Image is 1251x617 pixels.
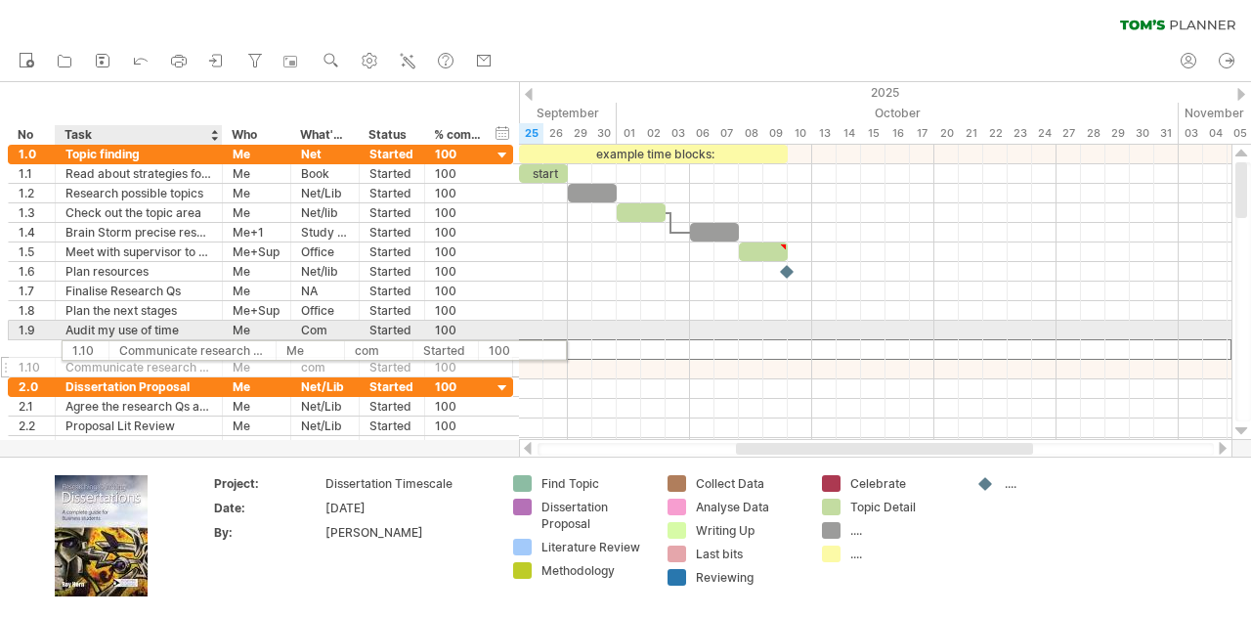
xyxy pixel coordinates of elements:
[233,184,280,202] div: Me
[233,321,280,339] div: Me
[435,358,482,376] div: 100
[850,522,957,539] div: ....
[233,164,280,183] div: Me
[435,397,482,416] div: 100
[435,417,482,435] div: 100
[233,242,280,261] div: Me+Sup
[959,123,983,144] div: Tuesday, 21 October 2025
[232,125,280,145] div: Who
[435,321,482,339] div: 100
[369,223,414,242] div: Started
[65,397,212,416] div: Agree the research Qs and scope
[910,123,934,144] div: Friday, 17 October 2025
[1081,123,1105,144] div: Tuesday, 28 October 2025
[435,164,482,183] div: 100
[369,397,414,416] div: Started
[300,125,348,145] div: What's needed
[434,125,481,145] div: % complete
[19,262,45,281] div: 1.6
[369,164,414,183] div: Started
[19,203,45,222] div: 1.3
[233,262,280,281] div: Me
[541,475,648,492] div: Find Topic
[1203,123,1228,144] div: Tuesday, 4 November 2025
[65,417,212,435] div: Proposal Lit Review
[369,417,414,435] div: Started
[301,321,349,339] div: Com
[65,358,212,376] div: Communicate research Qs
[233,282,280,300] div: Me
[850,499,957,515] div: Topic Detail
[19,417,45,435] div: 2.2
[65,262,212,281] div: Plan resources
[233,145,280,163] div: Me
[696,546,802,562] div: Last bits
[19,397,45,416] div: 2.1
[850,546,957,562] div: ....
[541,499,648,532] div: Dissertation Proposal
[19,282,45,300] div: 1.7
[435,242,482,261] div: 100
[19,321,45,339] div: 1.9
[435,262,482,281] div: 100
[861,123,885,144] div: Wednesday, 15 October 2025
[301,377,349,396] div: Net/Lib
[65,321,212,339] div: Audit my use of time
[1179,123,1203,144] div: Monday, 3 November 2025
[65,203,212,222] div: Check out the topic area
[301,223,349,242] div: Study Room
[369,203,414,222] div: Started
[65,436,212,455] div: Read around methods
[696,475,802,492] div: Collect Data
[19,301,45,320] div: 1.8
[233,358,280,376] div: Me
[1005,475,1111,492] div: ....
[543,123,568,144] div: Friday, 26 September 2025
[983,123,1008,144] div: Wednesday, 22 October 2025
[233,223,280,242] div: Me+1
[19,377,45,396] div: 2.0
[1032,123,1057,144] div: Friday, 24 October 2025
[435,184,482,202] div: 100
[65,145,212,163] div: Topic finding
[325,500,490,516] div: [DATE]
[233,377,280,396] div: Me
[301,203,349,222] div: Net/lib
[435,223,482,242] div: 100
[1008,123,1032,144] div: Thursday, 23 October 2025
[301,164,349,183] div: Book
[435,301,482,320] div: 100
[763,123,788,144] div: Thursday, 9 October 2025
[369,321,414,339] div: Started
[368,125,413,145] div: Status
[214,500,322,516] div: Date:
[301,417,349,435] div: Net/Lib
[541,539,648,555] div: Literature Review
[65,377,212,396] div: Dissertation Proposal
[301,436,349,455] div: Net/Lib
[369,358,414,376] div: Started
[19,223,45,242] div: 1.4
[18,125,44,145] div: No
[301,397,349,416] div: Net/Lib
[65,301,212,320] div: Plan the next stages
[65,242,212,261] div: Meet with supervisor to run Res Qs
[233,436,280,455] div: Me
[19,164,45,183] div: 1.1
[519,164,568,183] div: start
[435,282,482,300] div: 100
[65,223,212,242] div: Brain Storm precise research Qs
[541,562,648,579] div: Methodology
[214,475,322,492] div: Project:
[65,125,211,145] div: Task
[19,145,45,163] div: 1.0
[19,436,45,455] div: 2.3
[641,123,666,144] div: Thursday, 2 October 2025
[301,262,349,281] div: Net/lib
[369,282,414,300] div: Started
[301,301,349,320] div: Office
[435,145,482,163] div: 100
[519,145,788,163] div: example time blocks:
[1057,123,1081,144] div: Monday, 27 October 2025
[690,123,714,144] div: Monday, 6 October 2025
